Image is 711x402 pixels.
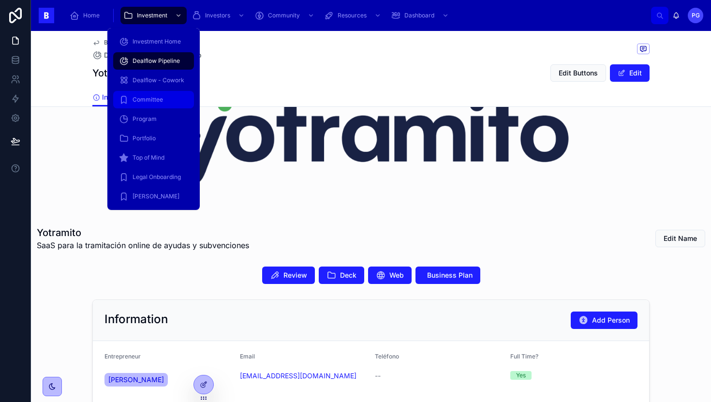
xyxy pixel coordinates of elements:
[252,7,319,24] a: Community
[113,130,194,147] a: Portfolio
[113,168,194,186] a: Legal Onboarding
[92,66,137,80] h1: Yotramito
[133,57,180,65] span: Dealflow Pipeline
[92,39,157,46] a: Back to Committee
[92,50,161,60] a: Dealflow Pipeline
[427,270,473,280] span: Business Plan
[338,12,367,19] span: Resources
[262,267,315,284] button: Review
[37,239,249,251] span: SaaS para la tramitación online de ayudas y subvenciones
[133,38,181,45] span: Investment Home
[389,270,404,280] span: Web
[340,270,356,280] span: Deck
[104,312,168,327] h2: Information
[415,267,480,284] button: Business Plan
[120,7,187,24] a: Investment
[37,226,249,239] h1: Yotramito
[102,92,138,102] span: Information
[137,12,167,19] span: Investment
[104,39,157,46] span: Back to Committee
[189,7,250,24] a: Investors
[283,270,307,280] span: Review
[113,33,194,50] a: Investment Home
[559,68,598,78] span: Edit Buttons
[133,173,181,181] span: Legal Onboarding
[113,149,194,166] a: Top of Mind
[104,353,141,360] span: Entrepreneur
[133,96,163,104] span: Committee
[321,7,386,24] a: Resources
[104,50,161,60] span: Dealflow Pipeline
[516,371,526,380] div: Yes
[92,89,138,107] a: Information
[404,12,434,19] span: Dashboard
[133,76,184,84] span: Dealflow - Cowork
[655,230,705,247] button: Edit Name
[692,12,700,19] span: PG
[610,64,650,82] button: Edit
[368,267,412,284] button: Web
[104,373,168,387] a: [PERSON_NAME]
[571,312,637,329] button: Add Person
[108,375,164,385] span: [PERSON_NAME]
[388,7,454,24] a: Dashboard
[550,64,606,82] button: Edit Buttons
[113,72,194,89] a: Dealflow - Cowork
[113,188,194,205] a: [PERSON_NAME]
[133,115,157,123] span: Program
[133,154,164,162] span: Top of Mind
[319,267,364,284] button: Deck
[268,12,300,19] span: Community
[113,110,194,128] a: Program
[205,12,230,19] span: Investors
[133,134,156,142] span: Portfolio
[62,5,651,26] div: scrollable content
[240,371,356,381] a: [EMAIL_ADDRESS][DOMAIN_NAME]
[83,12,100,19] span: Home
[240,353,255,360] span: Email
[510,353,538,360] span: Full Time?
[113,52,194,70] a: Dealflow Pipeline
[375,353,399,360] span: Teléfono
[375,371,381,381] span: --
[39,8,54,23] img: App logo
[133,193,179,200] span: [PERSON_NAME]
[664,234,697,243] span: Edit Name
[67,7,106,24] a: Home
[113,91,194,108] a: Committee
[592,315,630,325] span: Add Person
